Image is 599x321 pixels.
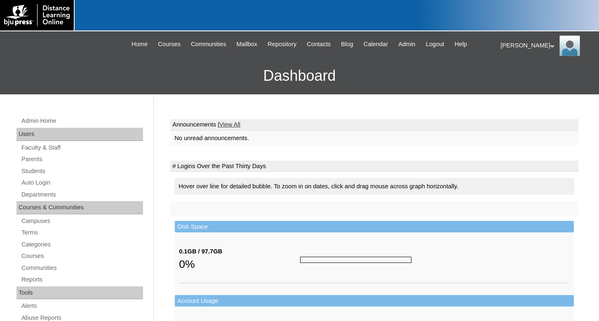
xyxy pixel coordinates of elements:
span: Courses [158,40,181,49]
td: # Logins Over the Past Thirty Days [170,161,578,172]
a: Mailbox [233,40,262,49]
a: Terms [21,227,143,238]
td: Disk Space [175,221,574,233]
a: Blog [337,40,357,49]
a: Logout [422,40,449,49]
img: Linda Heard [559,35,580,56]
a: Categories [21,239,143,250]
a: Auto Login [21,178,143,188]
a: Communities [21,263,143,273]
span: Calendar [364,40,388,49]
div: Courses & Communities [16,201,143,214]
div: Tools [16,286,143,300]
a: Calendar [359,40,392,49]
a: View All [219,121,240,128]
a: Admin Home [21,116,143,126]
a: Admin [394,40,420,49]
div: Users [16,128,143,141]
td: No unread announcements. [170,131,578,146]
a: Help [451,40,471,49]
a: Courses [21,251,143,261]
img: logo-white.png [4,4,70,26]
span: Admin [398,40,416,49]
a: Campuses [21,216,143,226]
a: Parents [21,154,143,164]
h3: Dashboard [4,57,595,94]
a: Reports [21,274,143,285]
span: Home [132,40,148,49]
span: Help [455,40,467,49]
span: Mailbox [237,40,258,49]
a: Alerts [21,301,143,311]
a: Faculty & Staff [21,143,143,153]
span: Logout [426,40,444,49]
div: 0.1GB / 97.7GB [179,247,300,256]
div: Hover over line for detailed bubble. To zoom in on dates, click and drag mouse across graph horiz... [174,178,574,195]
div: [PERSON_NAME] [500,35,591,56]
a: Communities [187,40,230,49]
a: Departments [21,190,143,200]
span: Contacts [307,40,331,49]
td: Announcements | [170,119,578,131]
td: Account Usage [175,295,574,307]
a: Home [127,40,152,49]
span: Communities [191,40,226,49]
a: Courses [154,40,185,49]
span: Blog [341,40,353,49]
a: Repository [263,40,301,49]
a: Students [21,166,143,176]
span: Repository [268,40,296,49]
div: 0% [179,256,300,272]
a: Contacts [303,40,335,49]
